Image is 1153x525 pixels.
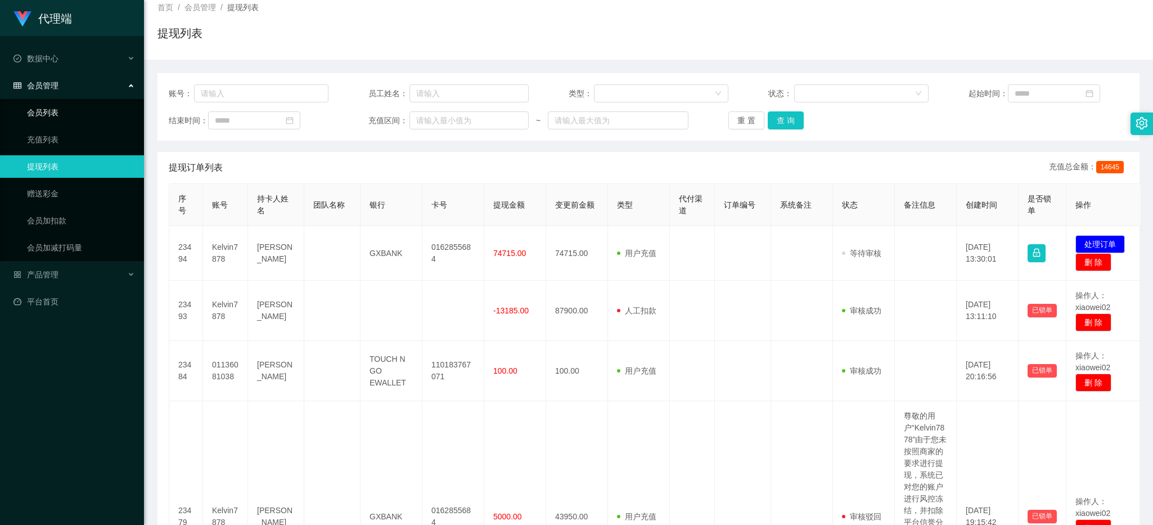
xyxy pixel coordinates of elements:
a: 代理端 [13,14,72,23]
span: 提现金额 [493,200,525,209]
a: 图标: dashboard平台首页 [13,290,135,313]
td: 0162855684 [422,226,484,281]
span: 状态 [842,200,858,209]
i: 图标: appstore-o [13,271,21,279]
span: 卡号 [431,200,447,209]
h1: 代理端 [38,1,72,37]
td: Kelvin7878 [203,281,248,341]
td: GXBANK [361,226,422,281]
td: TOUCH N GO EWALLET [361,341,422,401]
span: / [220,3,223,12]
span: 银行 [370,200,385,209]
span: 用户充值 [617,512,656,521]
td: 74715.00 [546,226,608,281]
i: 图标: table [13,82,21,89]
button: 重 置 [728,111,764,129]
input: 请输入最大值为 [548,111,688,129]
span: -13185.00 [493,306,529,315]
span: 类型 [617,200,633,209]
input: 请输入 [409,84,529,102]
input: 请输入 [194,84,329,102]
button: 已锁单 [1028,364,1057,378]
span: 操作人：xiaowei02 [1075,291,1110,312]
span: 订单编号 [724,200,755,209]
span: 是否锁单 [1028,194,1051,215]
span: 审核成功 [842,366,881,375]
i: 图标: down [915,90,922,98]
a: 提现列表 [27,155,135,178]
span: 充值区间： [368,115,409,127]
i: 图标: calendar [1086,89,1093,97]
td: 110183767071 [422,341,484,401]
span: 操作人：xiaowei02 [1075,497,1110,518]
span: 提现列表 [227,3,259,12]
span: 提现订单列表 [169,161,223,174]
td: [PERSON_NAME] [248,341,304,401]
a: 充值列表 [27,128,135,151]
i: 图标: setting [1136,117,1148,129]
span: 人工扣款 [617,306,656,315]
span: ~ [529,115,548,127]
span: 首页 [157,3,173,12]
td: 23494 [169,226,203,281]
span: 团队名称 [313,200,345,209]
span: 会员管理 [184,3,216,12]
button: 已锁单 [1028,510,1057,523]
span: 账号 [212,200,228,209]
img: logo.9652507e.png [13,11,31,27]
button: 删 除 [1075,374,1111,392]
a: 赠送彩金 [27,182,135,205]
span: 数据中心 [13,54,58,63]
span: 代付渠道 [679,194,702,215]
span: 5000.00 [493,512,522,521]
span: 操作人：xiaowei02 [1075,351,1110,372]
input: 请输入最小值为 [409,111,529,129]
span: 状态： [768,88,794,100]
span: 用户充值 [617,249,656,258]
td: [DATE] 20:16:56 [957,341,1019,401]
span: 员工姓名： [368,88,409,100]
span: 备注信息 [904,200,935,209]
td: [DATE] 13:30:01 [957,226,1019,281]
span: 会员管理 [13,81,58,90]
td: 100.00 [546,341,608,401]
span: 类型： [569,88,594,100]
td: [PERSON_NAME] [248,226,304,281]
span: 审核成功 [842,306,881,315]
button: 删 除 [1075,313,1111,331]
span: 持卡人姓名 [257,194,289,215]
a: 会员加扣款 [27,209,135,232]
i: 图标: down [715,90,722,98]
span: 账号： [169,88,194,100]
span: 创建时间 [966,200,997,209]
span: 100.00 [493,366,517,375]
button: 已锁单 [1028,304,1057,317]
td: 23493 [169,281,203,341]
button: 查 询 [768,111,804,129]
span: 用户充值 [617,366,656,375]
span: 74715.00 [493,249,526,258]
span: 起始时间： [969,88,1008,100]
a: 会员列表 [27,101,135,124]
span: 产品管理 [13,270,58,279]
td: 23484 [169,341,203,401]
h1: 提现列表 [157,25,202,42]
td: [DATE] 13:11:10 [957,281,1019,341]
span: 序号 [178,194,186,215]
button: 处理订单 [1075,235,1125,253]
span: 14645 [1096,161,1124,173]
div: 充值总金额： [1049,161,1128,174]
a: 会员加减打码量 [27,236,135,259]
span: 等待审核 [842,249,881,258]
span: 审核驳回 [842,512,881,521]
button: 图标: lock [1028,244,1046,262]
span: 结束时间： [169,115,208,127]
td: 01136081038 [203,341,248,401]
i: 图标: check-circle-o [13,55,21,62]
button: 删 除 [1075,253,1111,271]
td: [PERSON_NAME] [248,281,304,341]
span: / [178,3,180,12]
span: 变更前金额 [555,200,594,209]
span: 操作 [1075,200,1091,209]
i: 图标: calendar [286,116,294,124]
